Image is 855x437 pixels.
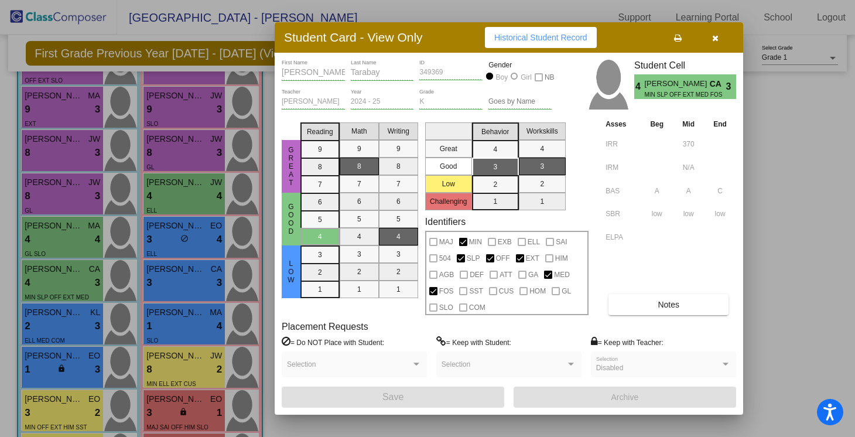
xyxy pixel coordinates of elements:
[591,336,664,348] label: = Keep with Teacher:
[606,205,638,223] input: assessment
[425,216,466,227] label: Identifiers
[286,260,296,284] span: Low
[726,80,736,94] span: 3
[556,235,567,249] span: SAI
[439,251,451,265] span: 504
[439,268,454,282] span: AGB
[499,284,514,298] span: CUS
[528,268,538,282] span: GA
[529,284,546,298] span: HOM
[520,72,532,83] div: Girl
[282,98,345,106] input: teacher
[606,228,638,246] input: assessment
[641,118,673,131] th: Beg
[494,33,587,42] span: Historical Student Record
[286,203,296,235] span: Good
[382,392,403,402] span: Save
[282,321,368,332] label: Placement Requests
[469,235,482,249] span: MIN
[562,284,571,298] span: GL
[419,98,483,106] input: grade
[596,364,624,372] span: Disabled
[704,118,736,131] th: End
[710,78,726,90] span: CA
[495,72,508,83] div: Boy
[436,336,511,348] label: = Keep with Student:
[606,159,638,176] input: assessment
[467,251,480,265] span: SLP
[485,27,597,48] button: Historical Student Record
[498,235,512,249] span: EXB
[554,268,570,282] span: MED
[555,251,568,265] span: HIM
[634,80,644,94] span: 4
[496,251,510,265] span: OFF
[644,90,701,99] span: MIN SLP OFF EXT MED FOS
[469,284,483,298] span: SST
[286,146,296,187] span: Great
[470,268,484,282] span: DEF
[419,69,483,77] input: Enter ID
[673,118,704,131] th: Mid
[634,60,736,71] h3: Student Cell
[545,70,555,84] span: NB
[606,135,638,153] input: assessment
[603,118,641,131] th: Asses
[439,235,453,249] span: MAJ
[469,301,485,315] span: COM
[514,387,736,408] button: Archive
[439,284,454,298] span: FOS
[439,301,453,315] span: SLO
[608,294,729,315] button: Notes
[284,30,423,45] h3: Student Card - View Only
[606,182,638,200] input: assessment
[282,336,384,348] label: = Do NOT Place with Student:
[351,98,414,106] input: year
[658,300,679,309] span: Notes
[611,392,639,402] span: Archive
[488,60,552,70] mat-label: Gender
[644,78,709,90] span: [PERSON_NAME]
[528,235,540,249] span: ELL
[526,251,539,265] span: EXT
[500,268,512,282] span: ATT
[282,387,504,408] button: Save
[488,98,552,106] input: goes by name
